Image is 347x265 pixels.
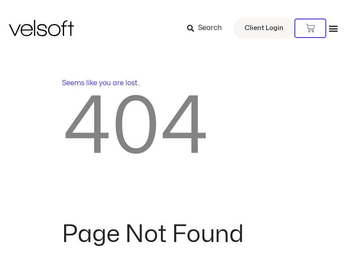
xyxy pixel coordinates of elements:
div: Menu Toggle [328,23,338,33]
a: Search [187,21,228,36]
h2: Page Not Found [62,223,286,246]
img: Velsoft Training Materials [9,20,74,36]
p: Seems like you are lost.. [62,78,286,88]
h2: 404 [62,88,286,167]
a: Client Login [233,18,294,39]
span: Client Login [244,23,283,34]
span: Search [198,23,222,34]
